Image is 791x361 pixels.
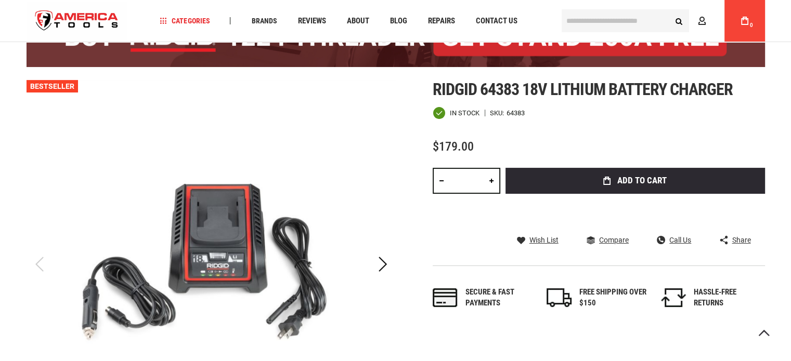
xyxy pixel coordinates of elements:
[750,22,753,28] span: 0
[342,14,373,28] a: About
[385,14,411,28] a: Blog
[160,17,210,24] span: Categories
[529,236,559,244] span: Wish List
[251,17,277,24] span: Brands
[433,106,479,119] div: Availability
[433,288,458,307] img: payments
[599,236,629,244] span: Compare
[423,14,459,28] a: Repairs
[27,2,127,41] a: store logo
[433,139,474,154] span: $179.00
[155,14,214,28] a: Categories
[657,235,691,245] a: Call Us
[471,14,522,28] a: Contact Us
[475,17,517,25] span: Contact Us
[465,287,533,309] div: Secure & fast payments
[547,288,572,307] img: shipping
[490,110,507,116] strong: SKU
[579,287,647,309] div: FREE SHIPPING OVER $150
[507,110,525,116] div: 64383
[617,176,667,185] span: Add to Cart
[587,235,629,245] a: Compare
[450,110,479,116] span: In stock
[503,197,767,227] iframe: Secure express checkout frame
[505,168,765,194] button: Add to Cart
[732,236,750,244] span: Share
[694,287,761,309] div: HASSLE-FREE RETURNS
[661,288,686,307] img: returns
[669,11,689,31] button: Search
[297,17,326,25] span: Reviews
[433,79,733,99] span: Ridgid 64383 18v lithium battery charger
[27,2,127,41] img: America Tools
[293,14,330,28] a: Reviews
[247,14,281,28] a: Brands
[390,17,407,25] span: Blog
[517,235,559,245] a: Wish List
[669,236,691,244] span: Call Us
[427,17,455,25] span: Repairs
[346,17,369,25] span: About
